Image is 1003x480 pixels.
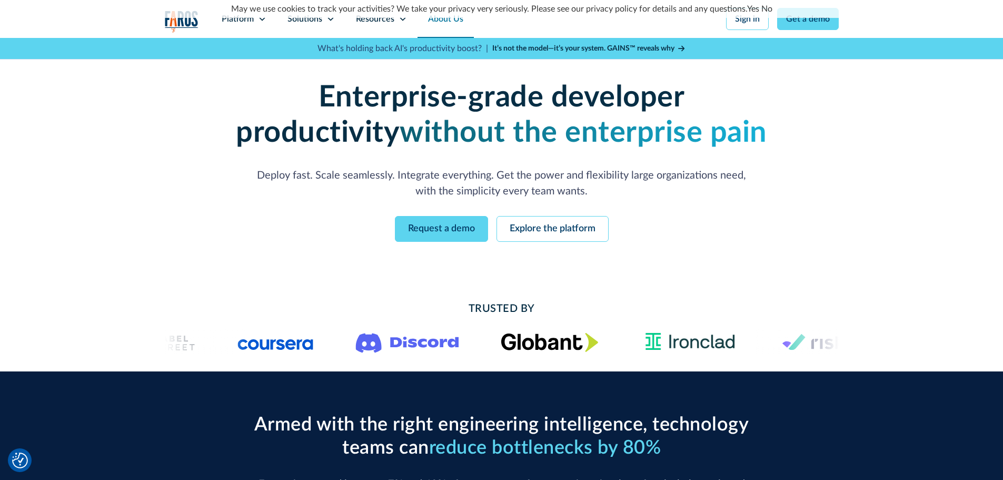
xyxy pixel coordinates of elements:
img: Ironclad Logo [640,329,740,355]
div: Platform [222,13,254,25]
div: Solutions [287,13,322,25]
strong: without the enterprise pain [400,118,767,148]
a: Explore the platform [496,216,609,242]
a: Sign in [726,8,769,30]
a: Request a demo [395,216,488,242]
img: Logo of the communication platform Discord. [355,331,459,353]
a: It’s not the model—it’s your system. GAINS™ reveals why [492,43,686,54]
p: Deploy fast. Scale seamlessly. Integrate everything. Get the power and flexibility large organiza... [249,168,754,199]
a: Yes [747,5,759,13]
img: Logo of the online learning platform Coursera. [237,334,313,350]
span: reduce bottlenecks by 80% [429,438,661,457]
strong: Enterprise-grade developer productivity [236,83,684,148]
div: Resources [356,13,394,25]
button: Cookie Settings [12,453,28,468]
a: home [165,11,198,32]
strong: It’s not the model—it’s your system. GAINS™ reveals why [492,45,674,52]
img: Logo of the analytics and reporting company Faros. [165,11,198,32]
img: Globant's logo [501,332,598,352]
a: Get a demo [777,8,839,30]
h2: Trusted By [249,301,754,317]
a: No [761,5,772,13]
p: What's holding back AI's productivity boost? | [317,42,488,55]
h2: Armed with the right engineering intelligence, technology teams can [249,414,754,459]
img: Revisit consent button [12,453,28,468]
